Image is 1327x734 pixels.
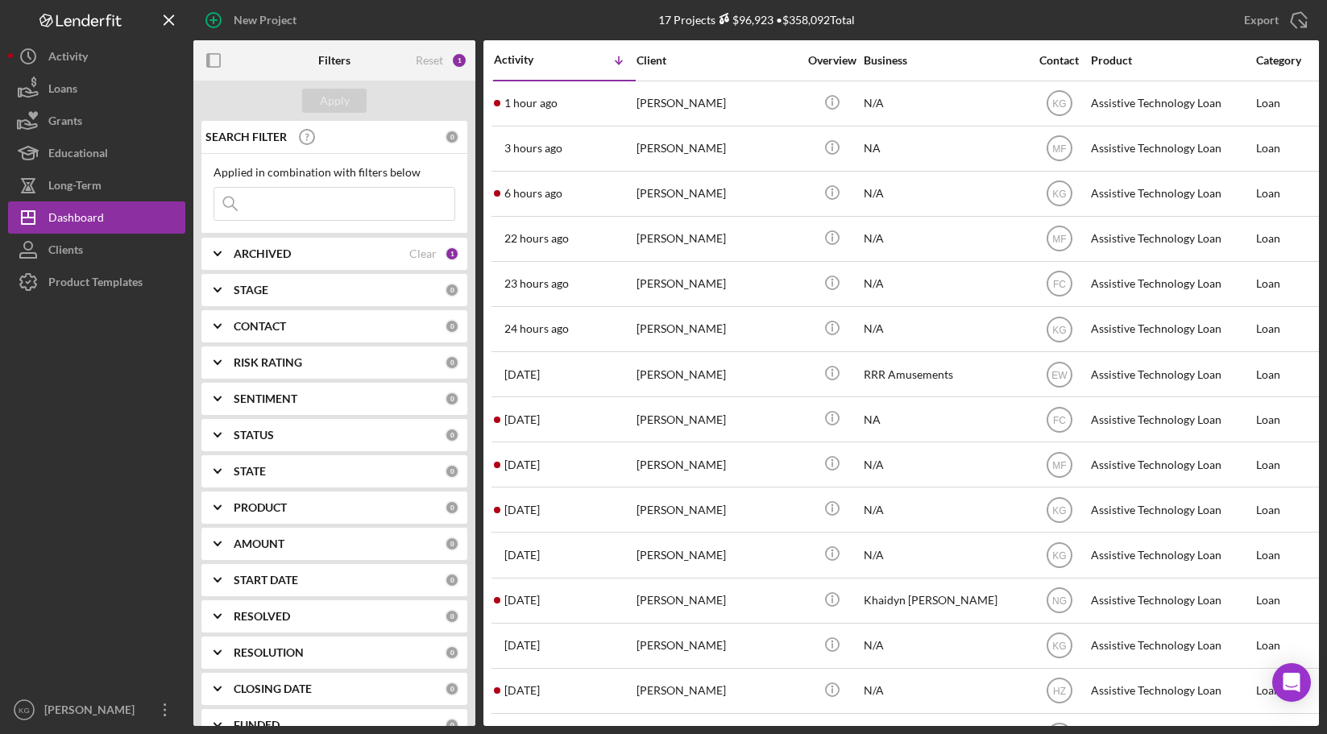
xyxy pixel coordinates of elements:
text: KG [1052,189,1066,200]
time: 2025-09-03 22:51 [504,322,569,335]
b: SENTIMENT [234,392,297,405]
b: RESOLVED [234,610,290,623]
button: KG[PERSON_NAME] [8,694,185,726]
b: FUNDED [234,719,280,732]
div: [PERSON_NAME] [637,443,798,486]
div: Activity [494,53,565,66]
button: New Project [193,4,313,36]
div: [PERSON_NAME] [637,624,798,667]
time: 2025-09-04 00:16 [504,232,569,245]
div: 0 [445,283,459,297]
text: MF [1052,459,1066,471]
div: [PERSON_NAME] [637,488,798,531]
div: Product [1091,54,1252,67]
div: 0 [445,682,459,696]
div: N/A [864,308,1025,350]
div: Assistive Technology Loan [1091,533,1252,576]
time: 2025-09-02 18:23 [504,549,540,562]
time: 2025-09-03 06:18 [504,458,540,471]
div: Assistive Technology Loan [1091,670,1252,712]
div: Applied in combination with filters below [214,166,455,179]
div: N/A [864,443,1025,486]
div: Product Templates [48,266,143,302]
div: Assistive Technology Loan [1091,172,1252,215]
b: STAGE [234,284,268,297]
time: 2025-09-02 18:31 [504,504,540,516]
div: [PERSON_NAME] [637,218,798,260]
div: 1 [451,52,467,68]
b: STATE [234,465,266,478]
div: [PERSON_NAME] [637,263,798,305]
b: RISK RATING [234,356,302,369]
div: 0 [445,718,459,732]
div: 1 [445,247,459,261]
b: ARCHIVED [234,247,291,260]
div: 0 [445,537,459,551]
div: NA [864,127,1025,170]
div: Open Intercom Messenger [1272,663,1311,702]
b: AMOUNT [234,537,284,550]
div: Assistive Technology Loan [1091,398,1252,441]
div: Dashboard [48,201,104,238]
div: 0 [445,573,459,587]
button: Export [1228,4,1319,36]
div: Reset [416,54,443,67]
div: Clear [409,247,437,260]
div: RRR Amusements [864,353,1025,396]
div: Activity [48,40,88,77]
text: KG [1052,324,1066,335]
time: 2025-08-31 14:39 [504,684,540,697]
button: Product Templates [8,266,185,298]
button: Dashboard [8,201,185,234]
text: HZ [1053,686,1066,697]
text: NG [1052,595,1067,607]
time: 2025-09-01 23:21 [504,594,540,607]
div: Contact [1029,54,1089,67]
div: 0 [445,500,459,515]
button: Apply [302,89,367,113]
text: FC [1053,414,1066,425]
div: 0 [445,428,459,442]
text: MF [1052,234,1066,245]
div: Assistive Technology Loan [1091,263,1252,305]
div: Assistive Technology Loan [1091,82,1252,125]
div: Grants [48,105,82,141]
div: Assistive Technology Loan [1091,443,1252,486]
div: [PERSON_NAME] [637,353,798,396]
b: PRODUCT [234,501,287,514]
div: [PERSON_NAME] [637,579,798,622]
div: [PERSON_NAME] [637,398,798,441]
div: 0 [445,319,459,334]
a: Clients [8,234,185,266]
div: 0 [445,355,459,370]
time: 2025-09-03 18:57 [504,368,540,381]
div: 0 [445,464,459,479]
div: Client [637,54,798,67]
text: KG [1052,550,1066,562]
text: KG [1052,641,1066,652]
div: 0 [445,645,459,660]
div: N/A [864,670,1025,712]
div: [PERSON_NAME] [637,533,798,576]
a: Grants [8,105,185,137]
div: NA [864,398,1025,441]
b: SEARCH FILTER [205,131,287,143]
time: 2025-08-31 18:31 [504,639,540,652]
div: Clients [48,234,83,270]
button: Long-Term [8,169,185,201]
div: N/A [864,488,1025,531]
b: START DATE [234,574,298,587]
time: 2025-09-03 23:42 [504,277,569,290]
a: Educational [8,137,185,169]
div: 0 [445,130,459,144]
div: Educational [48,137,108,173]
div: N/A [864,533,1025,576]
text: KG [1052,504,1066,516]
b: STATUS [234,429,274,442]
div: [PERSON_NAME] [637,670,798,712]
text: KG [19,706,30,715]
button: Activity [8,40,185,73]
